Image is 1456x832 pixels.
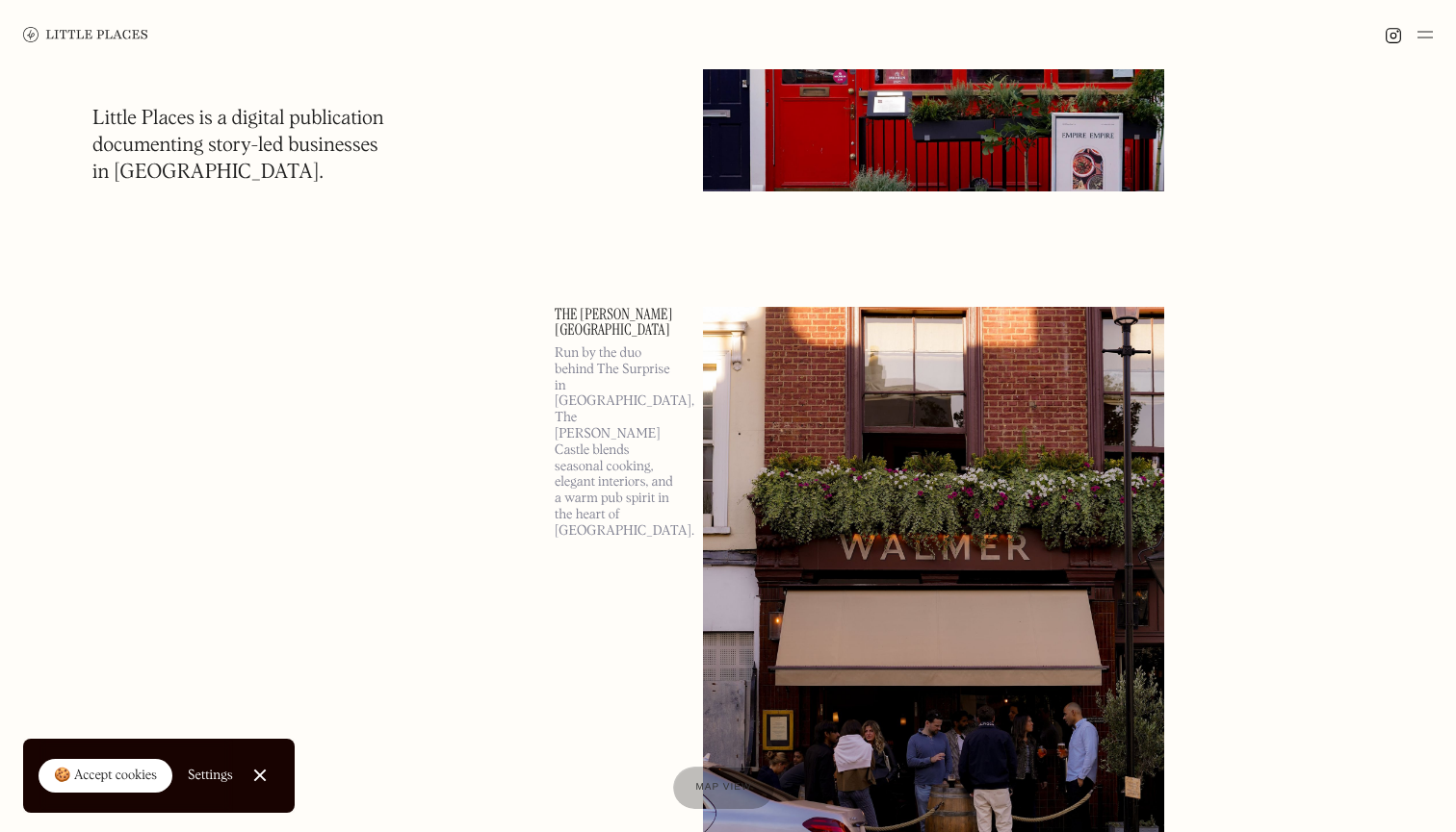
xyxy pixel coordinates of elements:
div: Close Cookie Popup [259,775,260,776]
span: Map view [696,782,752,793]
div: 🍪 Accept cookies [54,767,157,786]
div: Settings [188,769,233,782]
p: Run by the duo behind The Surprise in [GEOGRAPHIC_DATA], The [PERSON_NAME] Castle blends seasonal... [555,345,680,540]
a: Map view [673,767,775,809]
a: 🍪 Accept cookies [39,759,172,794]
a: The [PERSON_NAME][GEOGRAPHIC_DATA] [555,307,680,338]
a: Settings [188,754,233,797]
h1: Little Places is a digital publication documenting story-led businesses in [GEOGRAPHIC_DATA]. [92,106,384,187]
a: Close Cookie Popup [241,756,279,794]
